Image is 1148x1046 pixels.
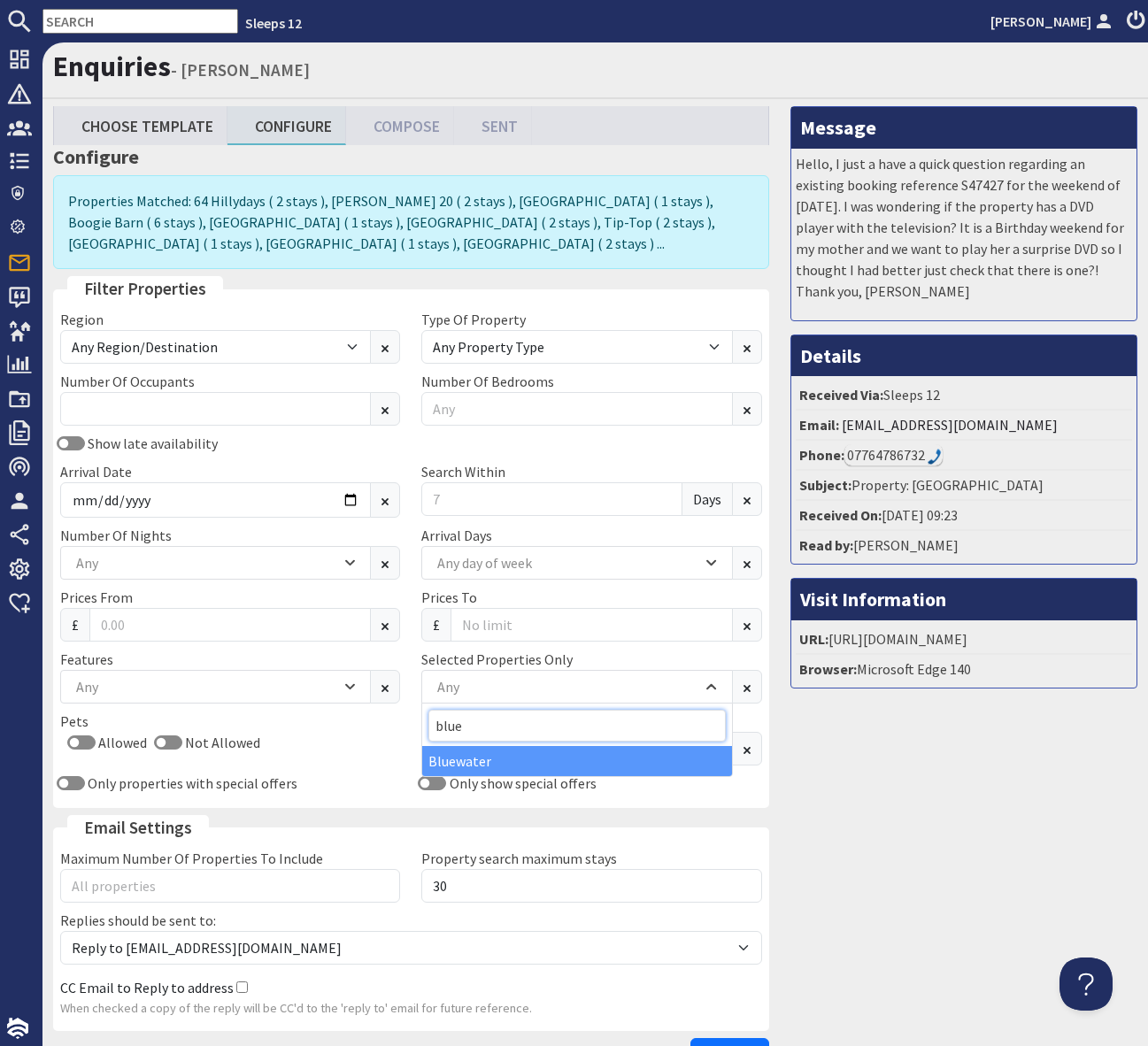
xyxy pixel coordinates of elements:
[60,527,172,544] label: Number Of Nights
[85,435,218,452] label: Show late availability
[990,11,1116,32] a: [PERSON_NAME]
[421,670,732,704] div: Combobox
[54,106,227,144] a: Choose Template
[421,650,573,668] label: Selected Properties Only
[928,449,942,465] img: hfpfyWBK5wQHBAGPgDf9c6qAYOxxMAAAAASUVORK5CYII=
[53,175,769,269] div: Properties Matched: 64 Hillydays ( 2 stays ), [PERSON_NAME] 20 ( 2 stays ), [GEOGRAPHIC_DATA] ( 1...
[433,553,702,573] div: Any day of week
[421,850,617,867] label: Property search maximum stays
[67,276,223,302] legend: Filter Properties
[791,579,1136,619] h3: Visit Information
[421,392,732,426] input: Any
[60,650,113,668] label: Features
[60,546,371,580] div: Combobox
[53,145,769,168] h3: Configure
[84,817,192,838] span: translation missing: en.email_settings
[96,734,147,751] label: Allowed
[454,106,532,144] a: Sent
[171,59,310,81] small: - [PERSON_NAME]
[72,677,341,696] div: Any
[421,608,451,642] span: £
[791,335,1136,376] h3: Details
[72,553,341,573] div: Any
[422,746,731,776] div: Bluewater
[60,311,104,328] label: Region
[42,9,238,34] input: SEARCH
[796,501,1132,531] li: [DATE] 09:23
[60,463,132,481] label: Arrival Date
[433,677,702,696] div: Any
[60,712,89,730] label: Pets
[451,608,732,642] input: No limit
[421,527,492,544] label: Arrival Days
[60,869,400,903] input: All properties
[60,588,133,606] label: Prices From
[60,608,90,642] span: £
[799,660,857,678] strong: Browser:
[796,531,1132,559] li: [PERSON_NAME]
[796,471,1132,501] li: Property: [GEOGRAPHIC_DATA]
[421,588,477,606] label: Prices To
[421,311,526,328] label: Type Of Property
[60,911,216,929] label: Replies should be sent to:
[799,630,828,648] strong: URL:
[60,850,323,867] label: Maximum Number Of Properties To Include
[796,625,1132,655] li: [URL][DOMAIN_NAME]
[60,373,195,390] label: Number Of Occupants
[799,446,844,464] strong: Phone:
[796,153,1132,302] p: Hello, I just a have a quick question regarding an existing booking reference S47427 for the week...
[245,14,302,32] a: Sleeps 12
[182,734,260,751] label: Not Allowed
[791,107,1136,148] h3: Message
[60,979,234,996] label: CC Email to Reply to address
[7,1018,28,1039] img: staytech_i_w-64f4e8e9ee0a9c174fd5317b4b171b261742d2d393467e5bdba4413f4f884c10.svg
[446,774,596,792] label: Only show special offers
[682,482,733,516] span: Days
[53,49,171,84] a: Enquiries
[421,373,554,390] label: Number Of Bedrooms
[799,506,882,524] strong: Received On:
[1059,958,1113,1011] iframe: Toggle Customer Support
[796,381,1132,411] li: Sleeps 12
[85,774,297,792] label: Only properties with special offers
[799,416,839,434] strong: Email:
[421,482,682,516] input: 7
[799,536,853,554] strong: Read by:
[89,608,371,642] input: 0.00
[796,655,1132,683] li: Microsoft Edge 140
[60,670,371,704] div: Combobox
[428,710,725,742] input: Search
[421,463,505,481] label: Search Within
[227,106,346,144] a: Configure
[346,106,454,144] a: Compose
[842,416,1058,434] a: [EMAIL_ADDRESS][DOMAIN_NAME]
[60,999,762,1019] p: When checked a copy of the reply will be CC'd to the 'reply to' email for future reference.
[799,476,851,494] strong: Subject:
[799,386,883,404] strong: Received Via:
[844,444,943,465] div: Call: 07764786732
[421,546,732,580] div: Combobox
